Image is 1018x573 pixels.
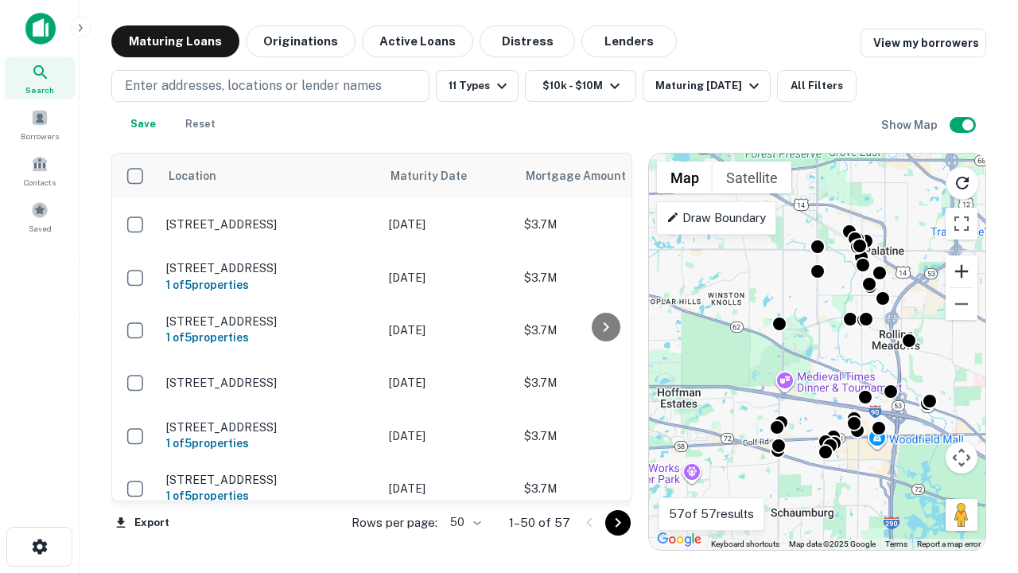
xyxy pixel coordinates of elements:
button: $10k - $10M [525,70,636,102]
a: Open this area in Google Maps (opens a new window) [653,529,705,550]
button: Show street map [657,162,713,193]
button: Map camera controls [946,442,977,474]
p: Draw Boundary [666,209,766,228]
p: [STREET_ADDRESS] [166,376,373,390]
button: Show satellite imagery [713,162,791,193]
img: Google [653,529,705,550]
button: All Filters [777,70,857,102]
button: Originations [246,25,356,57]
p: [STREET_ADDRESS] [166,473,373,487]
h6: 1 of 5 properties [166,487,373,505]
img: capitalize-icon.png [25,13,56,45]
h6: 1 of 5 properties [166,276,373,294]
p: [STREET_ADDRESS] [166,314,373,329]
p: [STREET_ADDRESS] [166,420,373,435]
span: Search [25,84,54,96]
button: Save your search to get updates of matches that match your search criteria. [118,108,169,140]
button: Toggle fullscreen view [946,208,977,240]
button: Distress [480,25,575,57]
a: Report a map error [917,540,981,548]
th: Maturity Date [381,154,516,198]
span: Location [168,166,216,185]
p: $3.7M [524,216,683,233]
p: $3.7M [524,427,683,445]
button: 11 Types [436,70,519,102]
p: Enter addresses, locations or lender names [125,76,382,95]
button: Enter addresses, locations or lender names [111,70,429,102]
p: [DATE] [389,374,508,392]
div: Maturing [DATE] [655,76,763,95]
span: Maturity Date [390,166,488,185]
span: Borrowers [21,130,59,142]
p: [DATE] [389,269,508,286]
th: Mortgage Amount [516,154,691,198]
a: Saved [5,195,75,238]
p: 57 of 57 results [669,505,754,524]
div: 50 [444,511,484,534]
button: Lenders [581,25,677,57]
p: [STREET_ADDRESS] [166,261,373,275]
h6: Show Map [881,116,940,134]
button: Keyboard shortcuts [711,539,779,550]
p: [DATE] [389,427,508,445]
span: Contacts [24,176,56,189]
p: $3.7M [524,480,683,497]
p: $3.7M [524,322,683,339]
p: [DATE] [389,480,508,497]
button: Reload search area [946,166,979,200]
div: 0 0 [649,154,985,550]
a: Search [5,57,75,99]
button: Zoom in [946,255,977,287]
a: Borrowers [5,103,75,146]
iframe: Chat Widget [938,446,1018,522]
button: Reset [175,108,226,140]
button: Maturing [DATE] [643,70,771,102]
a: Terms (opens in new tab) [885,540,907,548]
th: Location [158,154,381,198]
span: Saved [29,222,52,235]
button: Zoom out [946,288,977,320]
button: Maturing Loans [111,25,239,57]
p: 1–50 of 57 [509,513,570,532]
span: Mortgage Amount [526,166,647,185]
a: View my borrowers [861,29,986,57]
span: Map data ©2025 Google [789,540,876,548]
button: Export [111,511,173,535]
h6: 1 of 5 properties [166,435,373,452]
p: [STREET_ADDRESS] [166,217,373,232]
p: [DATE] [389,322,508,339]
button: Go to next page [605,510,631,536]
p: $3.7M [524,374,683,392]
p: Rows per page: [352,513,437,532]
h6: 1 of 5 properties [166,329,373,346]
p: [DATE] [389,216,508,233]
button: Active Loans [362,25,473,57]
a: Contacts [5,149,75,192]
p: $3.7M [524,269,683,286]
